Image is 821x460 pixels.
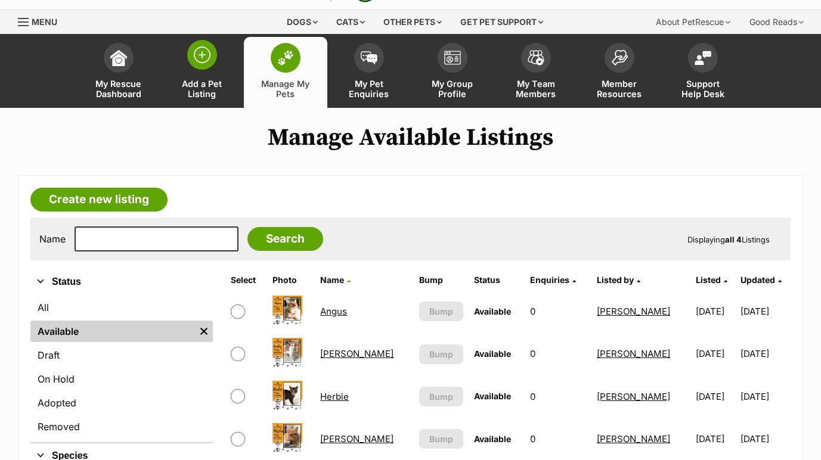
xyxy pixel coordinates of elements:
[741,291,789,332] td: [DATE]
[195,321,213,342] a: Remove filter
[277,50,294,66] img: manage-my-pets-icon-02211641906a0b7f246fdf0571729dbe1e7629f14944591b6c1af311fb30b64b.svg
[361,51,377,64] img: pet-enquiries-icon-7e3ad2cf08bfb03b45e93fb7055b45f3efa6380592205ae92323e6603595dc1f.svg
[278,10,326,34] div: Dogs
[160,37,244,108] a: Add a Pet Listing
[741,333,789,374] td: [DATE]
[327,37,411,108] a: My Pet Enquiries
[32,17,57,27] span: Menu
[39,234,66,244] label: Name
[429,348,453,360] span: Bump
[452,10,552,34] div: Get pet support
[474,306,511,316] span: Available
[320,275,344,285] span: Name
[429,305,453,318] span: Bump
[530,275,569,285] span: translation missing: en.admin.listings.index.attributes.enquiries
[30,368,213,390] a: On Hold
[578,37,661,108] a: Member Resources
[328,10,373,34] div: Cats
[741,10,812,34] div: Good Reads
[259,79,312,99] span: Manage My Pets
[525,418,591,459] td: 0
[494,37,578,108] a: My Team Members
[741,418,789,459] td: [DATE]
[320,391,349,402] a: Herbie
[30,297,213,318] a: All
[525,376,591,417] td: 0
[696,275,727,285] a: Listed
[194,46,210,63] img: add-pet-listing-icon-0afa8454b4691262ce3f59096e99ab1cd57d4a30225e0717b998d2c9b9846f56.svg
[247,227,323,251] input: Search
[725,235,742,244] strong: all 4
[411,37,494,108] a: My Group Profile
[597,433,670,445] a: [PERSON_NAME]
[30,294,213,442] div: Status
[597,391,670,402] a: [PERSON_NAME]
[530,275,576,285] a: Enquiries
[429,390,453,403] span: Bump
[414,271,468,290] th: Bump
[77,37,160,108] a: My Rescue Dashboard
[509,79,563,99] span: My Team Members
[525,333,591,374] td: 0
[695,51,711,65] img: help-desk-icon-fdf02630f3aa405de69fd3d07c3f3aa587a6932b1a1747fa1d2bba05be0121f9.svg
[320,306,347,317] a: Angus
[687,235,770,244] span: Displaying Listings
[244,37,327,108] a: Manage My Pets
[469,271,524,290] th: Status
[691,418,739,459] td: [DATE]
[419,344,463,364] button: Bump
[691,333,739,374] td: [DATE]
[474,391,511,401] span: Available
[525,291,591,332] td: 0
[92,79,145,99] span: My Rescue Dashboard
[597,275,634,285] span: Listed by
[110,49,127,66] img: dashboard-icon-eb2f2d2d3e046f16d808141f083e7271f6b2e854fb5c12c21221c1fb7104beca.svg
[419,429,463,449] button: Bump
[30,274,213,290] button: Status
[30,321,195,342] a: Available
[741,275,775,285] span: Updated
[444,51,461,65] img: group-profile-icon-3fa3cf56718a62981997c0bc7e787c4b2cf8bcc04b72c1350f741eb67cf2f40e.svg
[691,291,739,332] td: [DATE]
[419,387,463,406] button: Bump
[426,79,479,99] span: My Group Profile
[30,188,168,212] a: Create new listing
[342,79,396,99] span: My Pet Enquiries
[175,79,229,99] span: Add a Pet Listing
[419,302,463,321] button: Bump
[320,348,394,359] a: [PERSON_NAME]
[226,271,267,290] th: Select
[741,376,789,417] td: [DATE]
[375,10,450,34] div: Other pets
[691,376,739,417] td: [DATE]
[661,37,745,108] a: Support Help Desk
[18,10,66,32] a: Menu
[30,392,213,414] a: Adopted
[474,434,511,444] span: Available
[611,49,628,66] img: member-resources-icon-8e73f808a243e03378d46382f2149f9095a855e16c252ad45f914b54edf8863c.svg
[320,433,394,445] a: [PERSON_NAME]
[30,344,213,366] a: Draft
[597,348,670,359] a: [PERSON_NAME]
[268,271,314,290] th: Photo
[429,433,453,445] span: Bump
[474,349,511,359] span: Available
[597,306,670,317] a: [PERSON_NAME]
[597,275,640,285] a: Listed by
[593,79,646,99] span: Member Resources
[528,50,544,66] img: team-members-icon-5396bd8760b3fe7c0b43da4ab00e1e3bb1a5d9ba89233759b79545d2d3fc5d0d.svg
[30,416,213,437] a: Removed
[741,275,782,285] a: Updated
[647,10,739,34] div: About PetRescue
[696,275,721,285] span: Listed
[676,79,730,99] span: Support Help Desk
[320,275,351,285] a: Name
